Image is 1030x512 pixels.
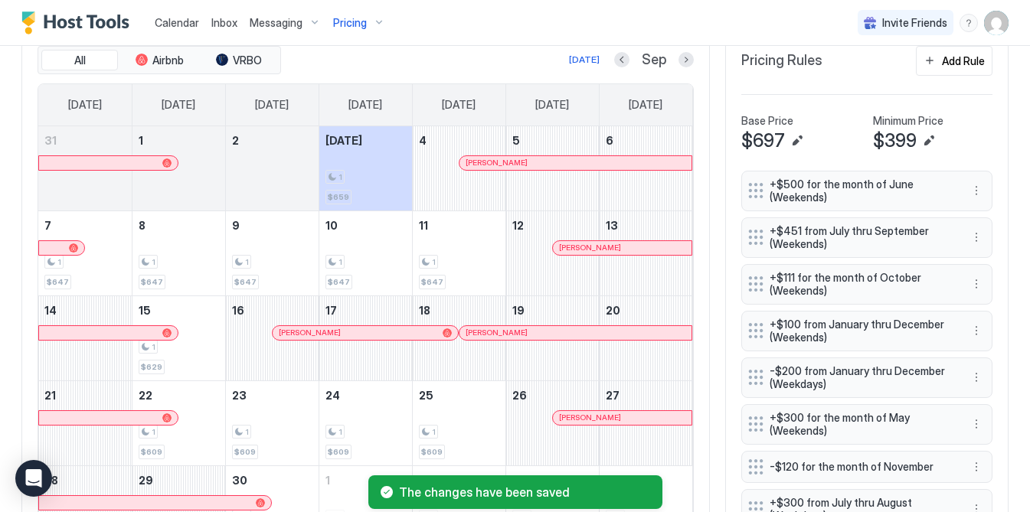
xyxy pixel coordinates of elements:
[132,126,225,155] a: September 1, 2025
[606,304,620,317] span: 20
[38,295,132,380] td: September 14, 2025
[606,134,613,147] span: 6
[38,211,132,240] a: September 7, 2025
[421,277,443,287] span: $647
[399,484,650,500] span: The changes have been saved
[325,304,337,317] span: 17
[770,411,952,438] span: +$300 for the month of May (Weekends)
[38,46,281,75] div: tab-group
[328,192,349,202] span: $659
[47,277,69,287] span: $647
[319,466,412,494] a: October 1, 2025
[413,126,505,155] a: September 4, 2025
[600,211,693,240] a: September 13, 2025
[559,243,621,253] span: [PERSON_NAME]
[279,328,451,338] div: [PERSON_NAME]
[152,427,155,437] span: 1
[678,52,694,67] button: Next month
[967,181,986,200] div: menu
[348,98,382,112] span: [DATE]
[967,228,986,246] div: menu
[967,415,986,433] div: menu
[505,380,599,465] td: September 26, 2025
[535,98,569,112] span: [DATE]
[319,126,412,155] a: September 3, 2025
[44,304,57,317] span: 14
[255,98,289,112] span: [DATE]
[245,257,249,267] span: 1
[419,389,433,402] span: 25
[599,126,692,211] td: September 6, 2025
[226,296,319,324] a: September 16, 2025
[421,447,443,457] span: $609
[319,380,412,465] td: September 24, 2025
[567,51,602,69] button: [DATE]
[770,364,952,391] span: -$200 from January thru December (Weekdays)
[132,295,225,380] td: September 15, 2025
[559,413,621,422] span: [PERSON_NAME]
[232,219,240,232] span: 9
[984,11,1009,35] div: User profile
[132,380,225,465] td: September 22, 2025
[232,304,244,317] span: 16
[967,181,986,200] button: More options
[44,389,56,402] span: 21
[770,460,952,474] span: -$120 for the month of November
[279,328,341,338] span: [PERSON_NAME]
[413,211,505,240] a: September 11, 2025
[599,295,692,380] td: September 20, 2025
[512,134,520,147] span: 5
[466,158,685,168] div: [PERSON_NAME]
[413,381,505,409] a: September 25, 2025
[770,318,952,344] span: +$100 from January thru December (Weekends)
[44,219,51,232] span: 7
[606,219,618,232] span: 13
[233,54,262,67] span: VRBO
[57,257,61,267] span: 1
[338,427,342,437] span: 1
[74,54,86,67] span: All
[520,84,584,126] a: Friday
[226,466,319,494] a: September 30, 2025
[967,458,986,476] button: More options
[319,295,412,380] td: September 17, 2025
[614,52,629,67] button: Previous month
[512,389,527,402] span: 26
[139,304,151,317] span: 15
[325,134,362,147] span: [DATE]
[512,219,524,232] span: 12
[21,11,136,34] div: Host Tools Logo
[225,210,319,295] td: September 9, 2025
[139,219,146,232] span: 8
[505,295,599,380] td: September 19, 2025
[41,50,118,71] button: All
[770,178,952,204] span: +$500 for the month of June (Weekends)
[232,134,239,147] span: 2
[569,53,600,67] div: [DATE]
[38,466,132,494] a: September 28, 2025
[427,84,491,126] a: Thursday
[506,296,599,324] a: September 19, 2025
[319,381,412,409] a: September 24, 2025
[152,342,155,352] span: 1
[741,52,822,70] span: Pricing Rules
[250,16,302,30] span: Messaging
[319,210,412,295] td: September 10, 2025
[226,126,319,155] a: September 2, 2025
[152,257,155,267] span: 1
[442,98,476,112] span: [DATE]
[506,126,599,155] a: September 5, 2025
[152,54,184,67] span: Airbnb
[788,132,806,150] button: Edit
[413,466,505,494] a: October 2, 2025
[38,126,132,211] td: August 31, 2025
[338,257,342,267] span: 1
[132,466,225,494] a: September 29, 2025
[741,129,785,152] span: $697
[319,211,412,240] a: September 10, 2025
[506,381,599,409] a: September 26, 2025
[770,271,952,298] span: +$111 for the month of October (Weekends)
[225,380,319,465] td: September 23, 2025
[960,14,978,32] div: menu
[505,126,599,211] td: September 5, 2025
